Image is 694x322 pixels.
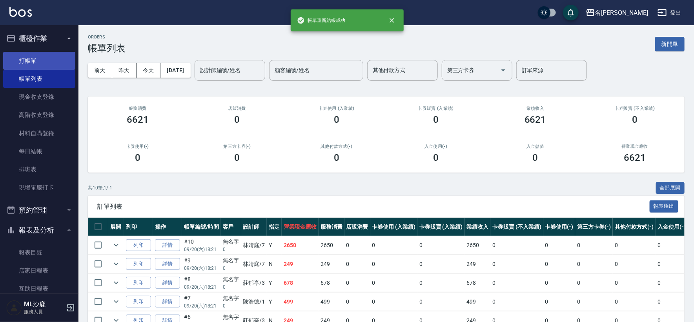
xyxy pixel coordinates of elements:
td: 0 [370,274,418,292]
div: 無名字 [223,313,239,321]
p: 09/20 (六) 18:21 [184,265,219,272]
button: expand row [110,296,122,307]
a: 詳情 [155,277,180,289]
span: 帳單重新結帳成功 [297,16,346,24]
td: 0 [543,293,576,311]
td: 499 [465,293,491,311]
p: 0 [223,302,239,309]
a: 高階收支登錄 [3,106,75,124]
th: 卡券使用(-) [543,218,576,236]
td: 2650 [282,236,319,255]
div: 無名字 [223,294,239,302]
button: expand row [110,277,122,289]
p: 09/20 (六) 18:21 [184,302,219,309]
td: 0 [490,255,543,273]
button: 前天 [88,63,112,78]
p: 0 [223,265,239,272]
button: 全部展開 [656,182,685,194]
h3: 服務消費 [97,106,178,111]
td: Y [267,236,282,255]
h3: 0 [234,114,240,125]
button: 新開單 [655,37,685,51]
a: 每日結帳 [3,142,75,160]
button: 報表匯出 [650,200,679,213]
td: 0 [417,255,465,273]
h2: 店販消費 [197,106,278,111]
th: 展開 [108,218,124,236]
p: 服務人員 [24,308,64,315]
td: 0 [344,236,370,255]
td: 0 [417,293,465,311]
td: 0 [344,293,370,311]
td: 678 [282,274,319,292]
h2: 業績收入 [495,106,576,111]
th: 其他付款方式(-) [613,218,656,236]
td: 莊郁亭 /3 [241,274,267,292]
a: 現場電腦打卡 [3,178,75,196]
div: 無名字 [223,275,239,284]
td: 0 [575,255,613,273]
div: 名[PERSON_NAME] [595,8,648,18]
th: 入金使用(-) [656,218,688,236]
th: 帳單編號/時間 [182,218,221,236]
h3: 0 [334,152,339,163]
p: 共 10 筆, 1 / 1 [88,184,112,191]
div: 無名字 [223,238,239,246]
td: 249 [319,255,344,273]
h2: 其他付款方式(-) [296,144,377,149]
td: 2650 [465,236,491,255]
th: 第三方卡券(-) [575,218,613,236]
button: expand row [110,258,122,270]
td: 0 [575,236,613,255]
td: 0 [613,293,656,311]
a: 報表目錄 [3,244,75,262]
td: 0 [370,293,418,311]
td: 0 [543,236,576,255]
p: 09/20 (六) 18:21 [184,246,219,253]
a: 店家日報表 [3,262,75,280]
a: 打帳單 [3,52,75,70]
button: 列印 [126,277,151,289]
h3: 6621 [127,114,149,125]
td: 0 [613,236,656,255]
h2: 卡券使用(-) [97,144,178,149]
h2: 卡券販賣 (不入業績) [595,106,676,111]
td: 0 [656,236,688,255]
th: 店販消費 [344,218,370,236]
td: 0 [417,236,465,255]
h3: 6621 [525,114,546,125]
h2: 卡券販賣 (入業績) [396,106,477,111]
th: 卡券販賣 (不入業績) [490,218,543,236]
h3: 0 [533,152,538,163]
a: 詳情 [155,296,180,308]
button: 櫃檯作業 [3,28,75,49]
td: 林靖庭 /7 [241,236,267,255]
button: 今天 [137,63,161,78]
td: #9 [182,255,221,273]
p: 0 [223,246,239,253]
button: 預約管理 [3,200,75,220]
button: 昨天 [112,63,137,78]
a: 詳情 [155,239,180,251]
h2: 營業現金應收 [595,144,676,149]
th: 服務消費 [319,218,344,236]
td: 0 [543,274,576,292]
td: 0 [417,274,465,292]
a: 互助日報表 [3,280,75,298]
th: 列印 [124,218,153,236]
span: 訂單列表 [97,203,650,211]
button: Open [497,64,510,76]
h2: ORDERS [88,35,126,40]
a: 現金收支登錄 [3,88,75,106]
a: 排班表 [3,160,75,178]
a: 帳單列表 [3,70,75,88]
td: N [267,255,282,273]
h3: 0 [433,114,439,125]
p: 09/20 (六) 18:21 [184,284,219,291]
td: 249 [465,255,491,273]
td: #8 [182,274,221,292]
th: 卡券販賣 (入業績) [417,218,465,236]
td: Y [267,274,282,292]
button: 列印 [126,296,151,308]
th: 營業現金應收 [282,218,319,236]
